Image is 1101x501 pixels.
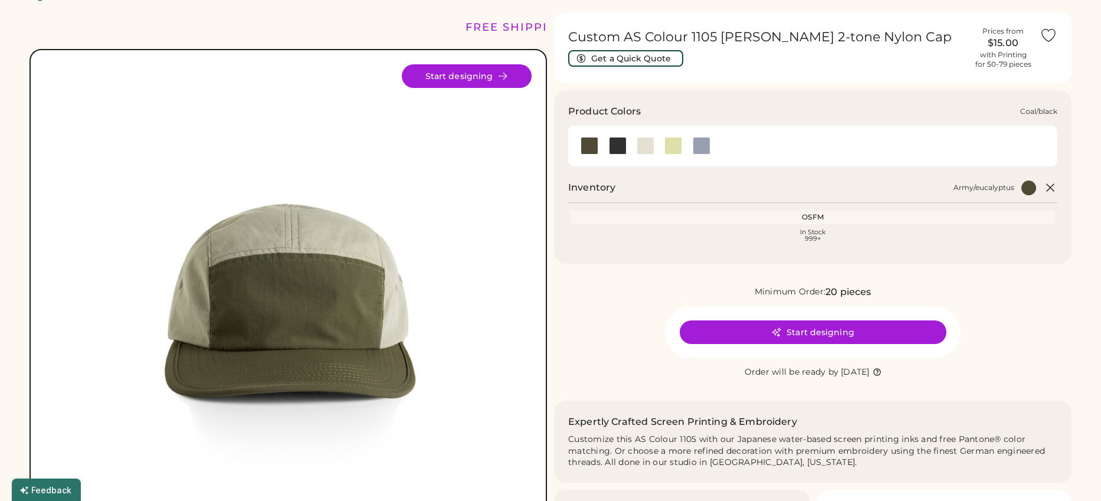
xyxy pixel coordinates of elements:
[825,285,871,299] div: 20 pieces
[402,64,532,88] button: Start designing
[841,366,870,378] div: [DATE]
[1045,448,1096,499] iframe: Front Chat
[745,366,839,378] div: Order will be ready by
[975,50,1031,69] div: with Printing for 50-79 pieces
[573,229,1053,242] div: In Stock 999+
[680,320,946,344] button: Start designing
[568,181,615,195] h2: Inventory
[568,29,966,45] h1: Custom AS Colour 1105 [PERSON_NAME] 2-tone Nylon Cap
[466,19,567,35] div: FREE SHIPPING
[573,212,1053,222] div: OSFM
[755,286,826,298] div: Minimum Order:
[568,50,683,67] button: Get a Quick Quote
[568,434,1057,469] div: Customize this AS Colour 1105 with our Japanese water-based screen printing inks and free Pantone...
[982,27,1024,36] div: Prices from
[974,36,1033,50] div: $15.00
[568,104,641,119] h3: Product Colors
[953,183,1014,192] div: Army/eucalyptus
[568,415,797,429] h2: Expertly Crafted Screen Printing & Embroidery
[1020,107,1057,116] div: Coal/black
